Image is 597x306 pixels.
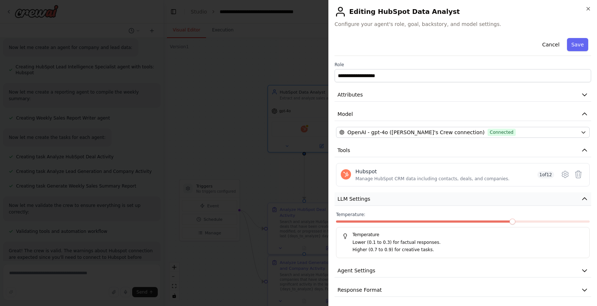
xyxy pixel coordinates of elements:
[337,195,370,203] span: LLM Settings
[537,171,555,178] span: 1 of 12
[335,6,591,18] h2: Editing HubSpot Data Analyst
[336,127,590,138] button: OpenAI - gpt-4o ([PERSON_NAME]'s Crew connection)Connected
[352,246,583,254] p: Higher (0.7 to 0.9) for creative tasks.
[355,176,510,182] div: Manage HubSpot CRM data including contacts, deals, and companies.
[488,129,516,136] span: Connected
[337,147,350,154] span: Tools
[342,232,583,238] h5: Temperature
[572,168,585,181] button: Delete tool
[567,38,588,51] button: Save
[337,110,353,118] span: Model
[335,20,591,28] span: Configure your agent's role, goal, backstory, and model settings.
[538,38,564,51] button: Cancel
[335,144,591,157] button: Tools
[335,264,591,277] button: Agent Settings
[335,192,591,206] button: LLM Settings
[355,168,510,175] div: Hubspot
[335,107,591,121] button: Model
[337,91,363,98] span: Attributes
[352,239,583,246] p: Lower (0.1 to 0.3) for factual responses.
[337,286,382,294] span: Response Format
[335,62,591,68] label: Role
[341,169,351,180] img: Hubspot
[336,212,365,218] span: Temperature:
[335,283,591,297] button: Response Format
[337,267,375,274] span: Agent Settings
[335,88,591,102] button: Attributes
[559,168,572,181] button: Configure tool
[347,129,485,136] span: OpenAI - gpt-4o (Jason's Crew connection)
